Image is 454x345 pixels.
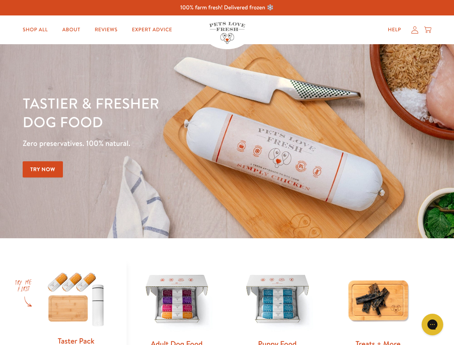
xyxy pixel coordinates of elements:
[418,311,447,338] iframe: Gorgias live chat messenger
[382,23,407,37] a: Help
[23,161,63,178] a: Try Now
[126,23,178,37] a: Expert Advice
[23,94,295,131] h1: Tastier & fresher dog food
[209,22,245,44] img: Pets Love Fresh
[56,23,86,37] a: About
[89,23,123,37] a: Reviews
[23,137,295,150] p: Zero preservatives. 100% natural.
[17,23,54,37] a: Shop All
